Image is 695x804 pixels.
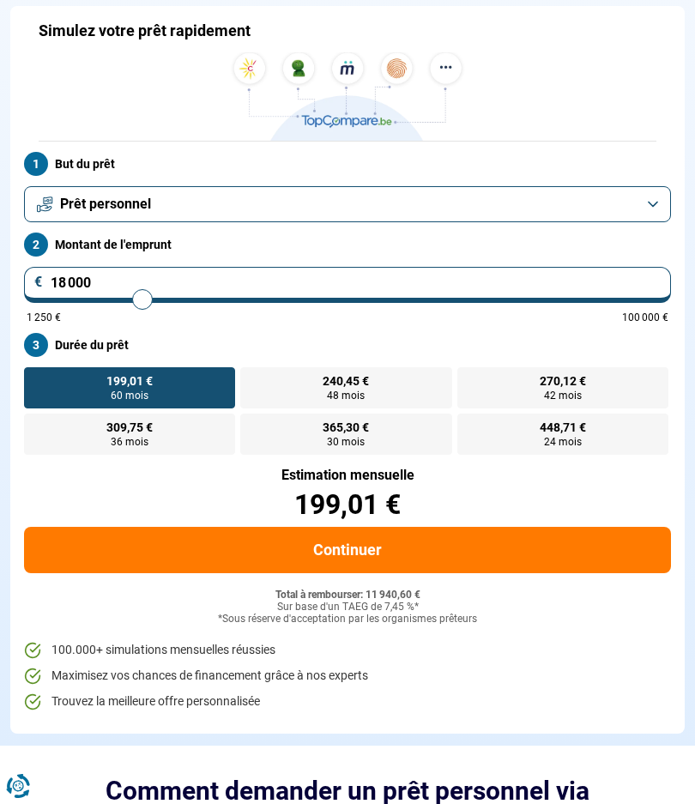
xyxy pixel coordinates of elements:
span: 60 mois [111,390,148,401]
button: Continuer [24,527,671,573]
span: 36 mois [111,437,148,447]
span: Prêt personnel [60,195,151,214]
span: 199,01 € [106,375,153,387]
span: € [34,275,43,289]
label: But du prêt [24,152,671,176]
div: Total à rembourser: 11 940,60 € [24,589,671,601]
div: 199,01 € [24,491,671,518]
span: 309,75 € [106,421,153,433]
span: 365,30 € [323,421,369,433]
span: 448,71 € [540,421,586,433]
div: *Sous réserve d'acceptation par les organismes prêteurs [24,614,671,626]
li: Trouvez la meilleure offre personnalisée [24,693,671,710]
span: 240,45 € [323,375,369,387]
button: Prêt personnel [24,186,671,222]
div: Estimation mensuelle [24,468,671,482]
span: 42 mois [544,390,582,401]
span: 24 mois [544,437,582,447]
span: 30 mois [327,437,365,447]
span: 100 000 € [622,312,668,323]
label: Montant de l'emprunt [24,233,671,257]
li: 100.000+ simulations mensuelles réussies [24,642,671,659]
span: 1 250 € [27,312,61,323]
span: 48 mois [327,390,365,401]
div: Sur base d'un TAEG de 7,45 %* [24,601,671,614]
img: TopCompare.be [227,52,468,141]
span: 270,12 € [540,375,586,387]
li: Maximisez vos chances de financement grâce à nos experts [24,668,671,685]
label: Durée du prêt [24,333,671,357]
h1: Simulez votre prêt rapidement [39,21,251,40]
